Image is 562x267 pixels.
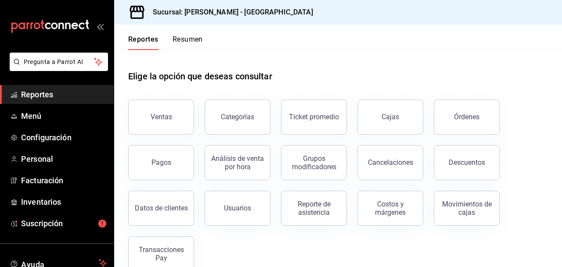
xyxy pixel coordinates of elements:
[24,57,94,67] span: Pregunta a Parrot AI
[128,145,194,180] button: Pagos
[357,100,423,135] a: Cajas
[21,174,107,186] span: Facturación
[21,110,107,122] span: Menú
[151,158,171,167] div: Pagos
[21,132,107,143] span: Configuración
[205,100,270,135] button: Categorías
[21,153,107,165] span: Personal
[281,145,347,180] button: Grupos modificadores
[440,200,494,217] div: Movimientos de cajas
[368,158,413,167] div: Cancelaciones
[221,113,254,121] div: Categorías
[128,70,272,83] h1: Elige la opción que deseas consultar
[281,100,347,135] button: Ticket promedio
[382,112,400,122] div: Cajas
[454,113,479,121] div: Órdenes
[151,113,172,121] div: Ventas
[363,200,418,217] div: Costos y márgenes
[205,191,270,226] button: Usuarios
[357,145,423,180] button: Cancelaciones
[128,35,159,50] button: Reportes
[434,100,500,135] button: Órdenes
[289,113,339,121] div: Ticket promedio
[128,191,194,226] button: Datos de clientes
[434,145,500,180] button: Descuentos
[10,53,108,71] button: Pregunta a Parrot AI
[210,154,265,171] div: Análisis de venta por hora
[21,89,107,100] span: Reportes
[128,35,203,50] div: navigation tabs
[281,191,347,226] button: Reporte de asistencia
[205,145,270,180] button: Análisis de venta por hora
[97,23,104,30] button: open_drawer_menu
[6,64,108,73] a: Pregunta a Parrot AI
[449,158,485,167] div: Descuentos
[128,100,194,135] button: Ventas
[224,204,251,212] div: Usuarios
[287,154,341,171] div: Grupos modificadores
[287,200,341,217] div: Reporte de asistencia
[135,204,188,212] div: Datos de clientes
[146,7,313,18] h3: Sucursal: [PERSON_NAME] - [GEOGRAPHIC_DATA]
[21,217,107,229] span: Suscripción
[173,35,203,50] button: Resumen
[357,191,423,226] button: Costos y márgenes
[434,191,500,226] button: Movimientos de cajas
[134,246,188,262] div: Transacciones Pay
[21,196,107,208] span: Inventarios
